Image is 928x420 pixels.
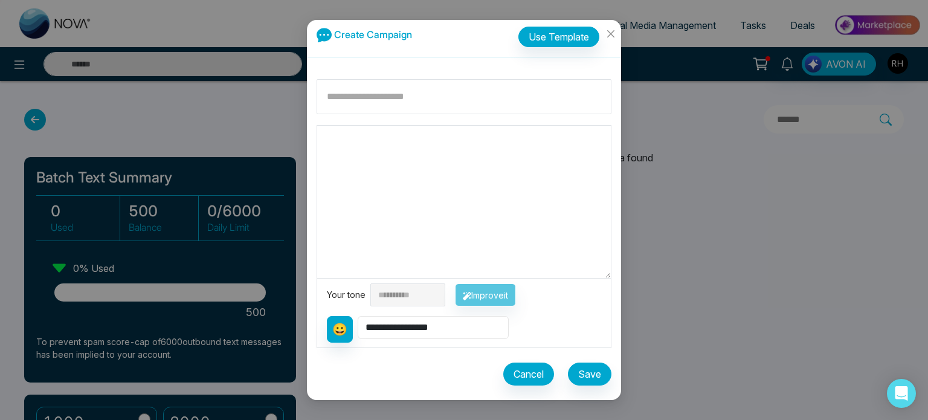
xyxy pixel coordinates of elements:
span: close [606,29,616,39]
button: 😀 [327,316,353,343]
div: Your tone [327,288,370,302]
button: Use Template [518,27,599,47]
button: Close [600,20,621,53]
span: Create Campaign [334,28,412,40]
a: Use Template [518,21,611,47]
button: Save [568,363,611,386]
button: Cancel [503,363,554,386]
div: Open Intercom Messenger [887,379,916,408]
